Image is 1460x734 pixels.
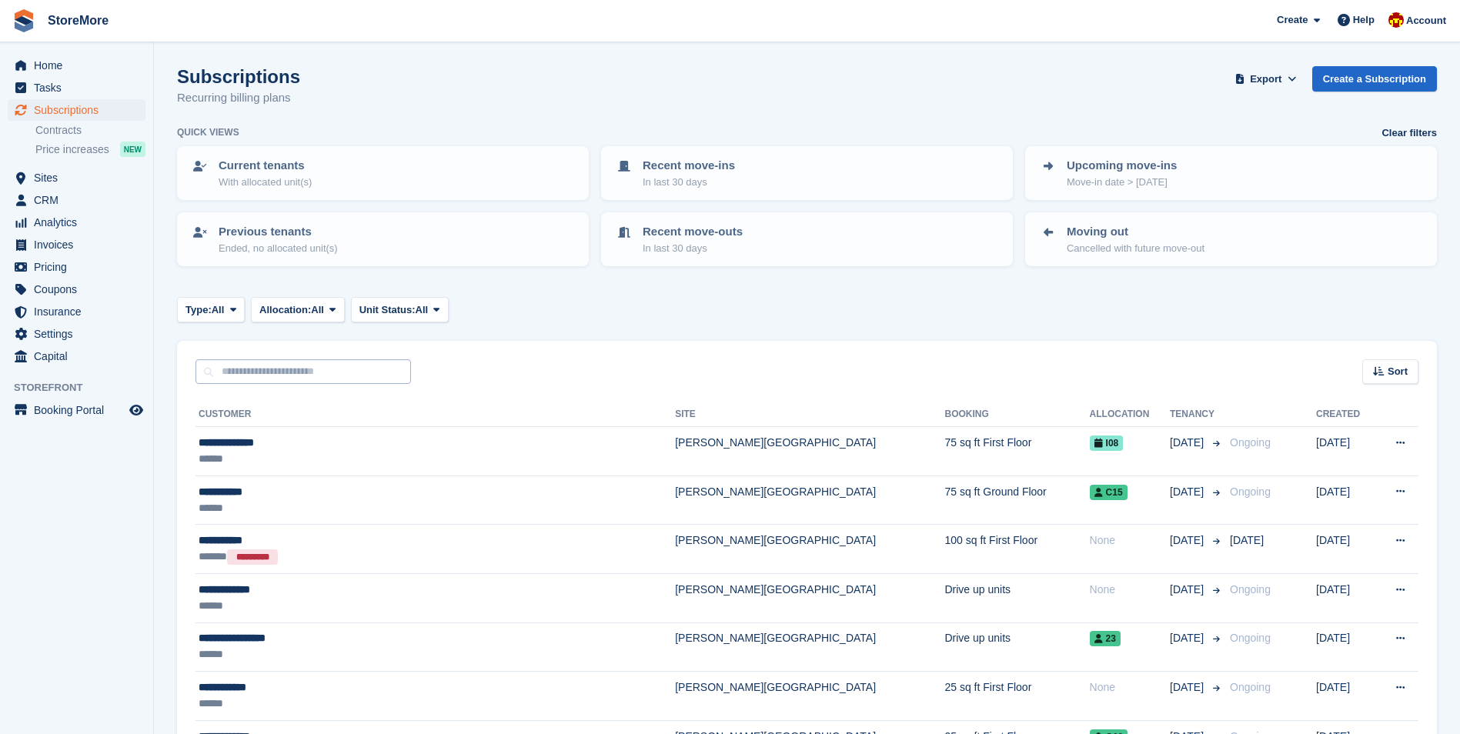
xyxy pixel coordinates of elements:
[8,55,145,76] a: menu
[35,141,145,158] a: Price increases NEW
[675,672,944,721] td: [PERSON_NAME][GEOGRAPHIC_DATA]
[1170,582,1207,598] span: [DATE]
[603,214,1011,265] a: Recent move-outs In last 30 days
[35,123,145,138] a: Contracts
[643,223,743,241] p: Recent move-outs
[1406,13,1446,28] span: Account
[1170,484,1207,500] span: [DATE]
[8,212,145,233] a: menu
[8,345,145,367] a: menu
[1067,223,1204,241] p: Moving out
[34,301,126,322] span: Insurance
[1230,681,1271,693] span: Ongoing
[12,9,35,32] img: stora-icon-8386f47178a22dfd0bd8f6a31ec36ba5ce8667c1dd55bd0f319d3a0aa187defe.svg
[1090,532,1170,549] div: None
[1381,125,1437,141] a: Clear filters
[1170,679,1207,696] span: [DATE]
[34,55,126,76] span: Home
[34,167,126,189] span: Sites
[1170,532,1207,549] span: [DATE]
[34,189,126,211] span: CRM
[8,234,145,255] a: menu
[177,66,300,87] h1: Subscriptions
[944,402,1089,427] th: Booking
[34,399,126,421] span: Booking Portal
[359,302,416,318] span: Unit Status:
[1230,485,1271,498] span: Ongoing
[1170,435,1207,451] span: [DATE]
[1250,72,1281,87] span: Export
[675,475,944,525] td: [PERSON_NAME][GEOGRAPHIC_DATA]
[34,345,126,367] span: Capital
[179,214,587,265] a: Previous tenants Ended, no allocated unit(s)
[34,99,126,121] span: Subscriptions
[1316,427,1375,476] td: [DATE]
[1090,679,1170,696] div: None
[643,241,743,256] p: In last 30 days
[1170,402,1224,427] th: Tenancy
[675,622,944,672] td: [PERSON_NAME][GEOGRAPHIC_DATA]
[1090,582,1170,598] div: None
[944,573,1089,622] td: Drive up units
[212,302,225,318] span: All
[1316,475,1375,525] td: [DATE]
[1170,630,1207,646] span: [DATE]
[8,279,145,300] a: menu
[1316,622,1375,672] td: [DATE]
[1230,632,1271,644] span: Ongoing
[1316,525,1375,574] td: [DATE]
[643,175,735,190] p: In last 30 days
[259,302,311,318] span: Allocation:
[34,256,126,278] span: Pricing
[127,401,145,419] a: Preview store
[1230,436,1271,449] span: Ongoing
[1090,631,1121,646] span: 23
[1232,66,1300,92] button: Export
[603,148,1011,199] a: Recent move-ins In last 30 days
[8,189,145,211] a: menu
[8,301,145,322] a: menu
[251,297,345,322] button: Allocation: All
[8,77,145,98] a: menu
[1316,402,1375,427] th: Created
[185,302,212,318] span: Type:
[1230,534,1264,546] span: [DATE]
[177,125,239,139] h6: Quick views
[1067,241,1204,256] p: Cancelled with future move-out
[8,256,145,278] a: menu
[944,622,1089,672] td: Drive up units
[195,402,675,427] th: Customer
[1027,214,1435,265] a: Moving out Cancelled with future move-out
[219,241,338,256] p: Ended, no allocated unit(s)
[1090,485,1128,500] span: C15
[34,77,126,98] span: Tasks
[1067,175,1177,190] p: Move-in date > [DATE]
[1353,12,1375,28] span: Help
[944,475,1089,525] td: 75 sq ft Ground Floor
[1277,12,1308,28] span: Create
[944,672,1089,721] td: 25 sq ft First Floor
[35,142,109,157] span: Price increases
[944,427,1089,476] td: 75 sq ft First Floor
[675,573,944,622] td: [PERSON_NAME][GEOGRAPHIC_DATA]
[416,302,429,318] span: All
[1230,583,1271,596] span: Ongoing
[8,167,145,189] a: menu
[1067,157,1177,175] p: Upcoming move-ins
[675,525,944,574] td: [PERSON_NAME][GEOGRAPHIC_DATA]
[8,323,145,345] a: menu
[1388,364,1408,379] span: Sort
[675,427,944,476] td: [PERSON_NAME][GEOGRAPHIC_DATA]
[1388,12,1404,28] img: Store More Team
[351,297,449,322] button: Unit Status: All
[34,323,126,345] span: Settings
[1312,66,1437,92] a: Create a Subscription
[8,399,145,421] a: menu
[120,142,145,157] div: NEW
[643,157,735,175] p: Recent move-ins
[34,279,126,300] span: Coupons
[1090,402,1170,427] th: Allocation
[8,99,145,121] a: menu
[177,89,300,107] p: Recurring billing plans
[675,402,944,427] th: Site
